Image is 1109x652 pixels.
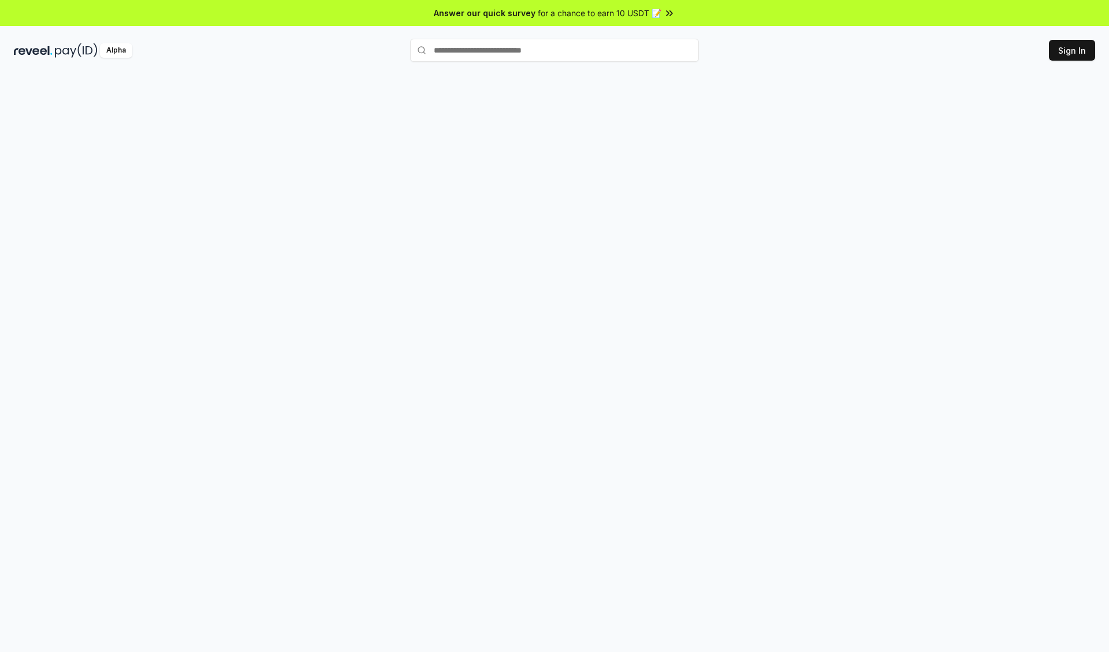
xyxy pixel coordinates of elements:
img: reveel_dark [14,43,53,58]
div: Alpha [100,43,132,58]
img: pay_id [55,43,98,58]
span: for a chance to earn 10 USDT 📝 [538,7,661,19]
button: Sign In [1049,40,1095,61]
span: Answer our quick survey [434,7,535,19]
